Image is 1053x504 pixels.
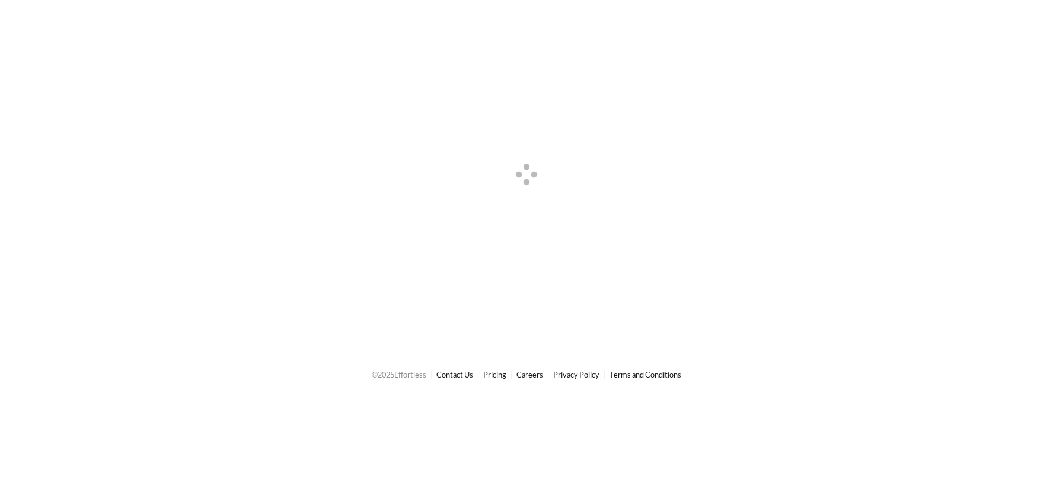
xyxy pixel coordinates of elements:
a: Contact Us [436,370,473,379]
a: Privacy Policy [553,370,599,379]
a: Pricing [483,370,506,379]
a: Careers [516,370,543,379]
span: © 2025 Effortless [372,370,426,379]
a: Terms and Conditions [610,370,681,379]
